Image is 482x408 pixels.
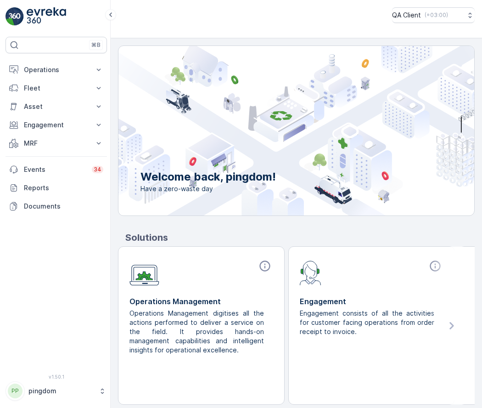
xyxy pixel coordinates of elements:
p: QA Client [392,11,421,20]
div: PP [8,384,22,398]
p: Operations Management [129,296,273,307]
button: Fleet [6,79,107,97]
p: Documents [24,202,103,211]
img: logo_light-DOdMpM7g.png [27,7,66,26]
button: QA Client(+03:00) [392,7,475,23]
p: Fleet [24,84,89,93]
p: ⌘B [91,41,101,49]
p: Asset [24,102,89,111]
p: Reports [24,183,103,193]
button: Operations [6,61,107,79]
p: Operations [24,65,89,74]
img: module-icon [129,260,159,286]
img: city illustration [77,46,474,215]
img: logo [6,7,24,26]
p: ( +03:00 ) [425,11,448,19]
p: Welcome back, pingdom! [140,170,276,184]
p: pingdom [28,386,94,396]
a: Documents [6,197,107,215]
p: 34 [94,166,101,173]
p: MRF [24,139,89,148]
button: Asset [6,97,107,116]
p: Events [24,165,86,174]
button: PPpingdom [6,381,107,401]
p: Engagement [24,120,89,130]
img: module-icon [300,260,321,285]
p: Engagement [300,296,443,307]
span: Have a zero-waste day [140,184,276,193]
p: Operations Management digitises all the actions performed to deliver a service on the field. It p... [129,309,266,355]
p: Solutions [125,231,475,244]
p: Engagement consists of all the activities for customer facing operations from order receipt to in... [300,309,436,336]
button: Engagement [6,116,107,134]
button: MRF [6,134,107,153]
span: v 1.50.1 [6,374,107,380]
a: Events34 [6,160,107,179]
a: Reports [6,179,107,197]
